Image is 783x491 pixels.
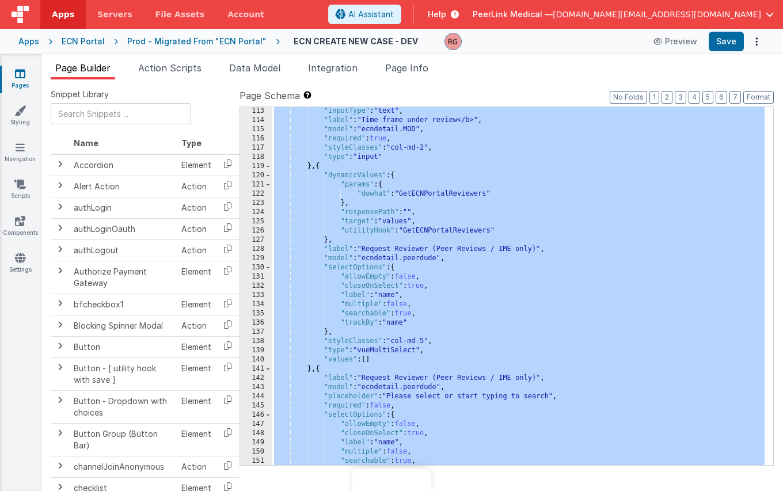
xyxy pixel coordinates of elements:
td: Button - Dropdown with choices [69,390,177,423]
img: 32acf354f7c792df0addc5efaefdc4a2 [445,33,461,50]
div: 130 [240,263,272,272]
td: Element [177,336,216,357]
span: Page Schema [240,89,300,102]
button: 3 [675,91,686,104]
h4: ECN CREATE NEW CASE - DEV [294,37,418,45]
button: AI Assistant [328,5,401,24]
td: Authorize Payment Gateway [69,261,177,294]
td: Action [177,197,216,218]
div: 139 [240,346,272,355]
td: Accordion [69,154,177,176]
div: 137 [240,328,272,337]
div: 116 [240,134,272,143]
div: 143 [240,383,272,392]
div: 144 [240,392,272,401]
div: Prod - Migrated From "ECN Portal" [127,36,267,47]
input: Search Snippets ... [51,103,191,124]
span: PeerLink Medical — [473,9,553,20]
div: 122 [240,189,272,199]
td: Button [69,336,177,357]
span: Action Scripts [138,62,202,74]
div: Apps [18,36,39,47]
span: Apps [52,9,74,20]
td: authLoginOauth [69,218,177,239]
div: 147 [240,420,272,429]
button: PeerLink Medical — [DOMAIN_NAME][EMAIL_ADDRESS][DOMAIN_NAME] [473,9,774,20]
td: Alert Action [69,176,177,197]
td: authLogin [69,197,177,218]
div: 145 [240,401,272,410]
button: Options [748,33,765,50]
div: 119 [240,162,272,171]
td: Element [177,357,216,390]
div: 134 [240,300,272,309]
span: Help [428,9,446,20]
td: Element [177,390,216,423]
div: 117 [240,143,272,153]
button: Format [743,91,774,104]
div: 113 [240,106,272,116]
div: 135 [240,309,272,318]
div: 131 [240,272,272,281]
span: Page Builder [55,62,111,74]
button: 2 [662,91,672,104]
button: Save [709,32,744,51]
div: 148 [240,429,272,438]
div: 136 [240,318,272,328]
span: [DOMAIN_NAME][EMAIL_ADDRESS][DOMAIN_NAME] [553,9,761,20]
td: Element [177,154,216,176]
td: Button Group (Button Bar) [69,423,177,456]
div: 124 [240,208,272,217]
div: 127 [240,235,272,245]
div: 141 [240,364,272,374]
button: 6 [716,91,727,104]
div: 126 [240,226,272,235]
div: 118 [240,153,272,162]
div: 115 [240,125,272,134]
span: Name [74,138,98,148]
td: Blocking Spinner Modal [69,315,177,336]
td: Button - [ utility hook with save ] [69,357,177,390]
td: Element [177,423,216,456]
div: 121 [240,180,272,189]
button: 5 [702,91,713,104]
div: 128 [240,245,272,254]
button: No Folds [610,91,647,104]
button: Preview [647,32,704,51]
td: Element [177,261,216,294]
div: 146 [240,410,272,420]
span: Data Model [229,62,280,74]
button: 7 [729,91,741,104]
div: 151 [240,456,272,466]
span: AI Assistant [348,9,394,20]
td: authLogout [69,239,177,261]
div: 120 [240,171,272,180]
button: 4 [689,91,700,104]
div: 149 [240,438,272,447]
td: Action [177,456,216,477]
td: Action [177,239,216,261]
div: 150 [240,447,272,456]
span: Type [181,138,202,148]
td: Action [177,315,216,336]
div: 125 [240,217,272,226]
td: bfcheckbox1 [69,294,177,315]
div: 142 [240,374,272,383]
span: File Assets [155,9,205,20]
span: Integration [308,62,358,74]
span: Page Info [385,62,428,74]
td: channelJoinAnonymous [69,456,177,477]
button: 1 [649,91,659,104]
td: Element [177,294,216,315]
td: Action [177,218,216,239]
div: 133 [240,291,272,300]
div: 114 [240,116,272,125]
span: Snippet Library [51,89,109,100]
span: Servers [97,9,132,20]
div: ECN Portal [62,36,105,47]
div: 132 [240,281,272,291]
div: 138 [240,337,272,346]
td: Action [177,176,216,197]
div: 123 [240,199,272,208]
div: 129 [240,254,272,263]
